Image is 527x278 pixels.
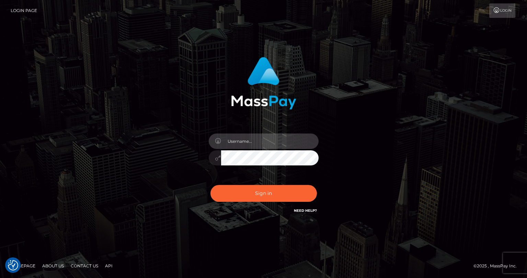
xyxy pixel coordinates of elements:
[8,260,18,270] button: Consent Preferences
[102,260,115,271] a: API
[489,3,515,18] a: Login
[210,185,317,202] button: Sign in
[11,3,37,18] a: Login Page
[8,260,38,271] a: Homepage
[8,260,18,270] img: Revisit consent button
[294,208,317,213] a: Need Help?
[473,262,522,270] div: © 2025 , MassPay Inc.
[231,57,296,109] img: MassPay Login
[68,260,101,271] a: Contact Us
[221,134,319,149] input: Username...
[39,260,67,271] a: About Us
